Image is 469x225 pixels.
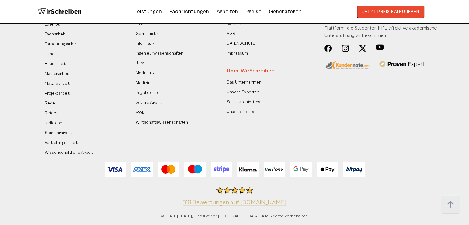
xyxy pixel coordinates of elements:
button: JETZT PREIS KALKULIEREN [357,6,425,18]
a: Wissenschaftliche Arbeit [45,149,93,156]
a: Facharbeit [45,31,65,38]
a: Handout [45,50,61,58]
a: Fachrichtungen [169,7,209,17]
a: DATENSCHUTZ [227,40,255,47]
a: Projektarbeit [45,90,70,97]
a: Unsere Experten [227,88,259,96]
a: Masterarbeit [45,70,69,77]
a: Informatik [136,40,154,47]
a: Wirtschaftswissenschaften [136,119,185,126]
img: ApplePay-3 [317,162,338,177]
a: Arbeiten [216,7,238,17]
img: Group (20) [342,44,349,52]
a: Germanistik [136,30,159,37]
div: Über WirSchreiben [227,67,312,75]
a: Rede [45,100,55,107]
a: So funktioniert es [227,98,260,106]
a: Ingenieurwissenschaften [136,50,183,57]
img: provenexpert-logo-vector 1 (1) [379,60,424,68]
a: Referat [45,109,59,117]
a: Das Unternehmen [227,79,261,86]
img: Verifone (1) [264,162,285,177]
a: Preise [245,8,261,15]
a: AGB [227,30,235,37]
a: Generatoren [269,7,302,17]
img: Mastercard (1) [158,162,179,177]
div: © [DATE]-[DATE], Ghostwriter [GEOGRAPHIC_DATA]. Alle Rechte vorbehalten. [45,214,425,219]
a: VWL [136,109,144,116]
a: Reflexion [45,119,62,127]
img: Social Networks (14) [324,44,332,52]
img: Klarna-2 [237,162,259,177]
a: Forschungsarbeit [45,40,78,48]
a: Vertiefungsarbeit [45,139,78,146]
img: Bitpay (1) [343,162,365,177]
img: kundennote-logo-min [324,60,369,69]
a: Kundenbewertungen & Erfahrungen zu Akad-Eule.de. Mehr Infos anzeigen. [183,199,286,206]
img: Visa (1) [105,162,126,177]
img: Stripe (1) [211,162,232,177]
img: Social Networks (15) [359,44,366,52]
img: Amex (1) [131,162,153,177]
a: Medizin [136,79,150,87]
a: Hausarbeit [45,60,66,67]
img: button top [441,195,460,214]
img: logo wirschreiben [37,6,82,18]
a: Marketing [136,69,154,77]
a: Impressum [227,50,248,57]
img: Maestro (1) [184,162,206,177]
a: Leistungen [134,7,162,17]
img: GooglePay-2 [290,162,312,177]
img: Lozenge (4) [376,44,384,50]
a: Unsere Preise [227,108,254,116]
a: Seminararbeit [45,129,72,137]
a: Soziale Arbeit [136,99,162,106]
a: Jura [136,59,144,67]
a: Exzerpt [45,21,60,28]
a: Psychologie [136,89,158,96]
a: Maturaarbeit [45,80,70,87]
